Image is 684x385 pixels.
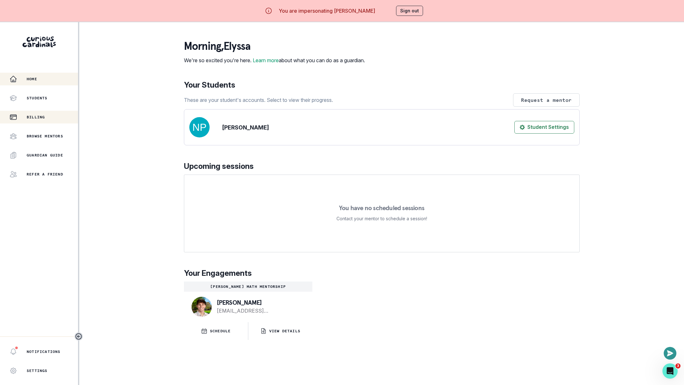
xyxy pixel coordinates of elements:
button: Open or close messaging widget [664,347,676,360]
p: VIEW DETAILS [269,329,300,334]
p: [PERSON_NAME] [222,123,269,132]
p: Upcoming sessions [184,161,580,172]
p: Your Engagements [184,268,580,279]
span: 3 [675,363,681,368]
p: morning , Elyssa [184,40,365,53]
p: Guardian Guide [27,153,63,158]
button: Toggle sidebar [75,332,83,341]
p: Billing [27,115,45,120]
p: [PERSON_NAME] [217,299,302,306]
img: svg [189,117,210,137]
button: VIEW DETAILS [248,322,312,340]
p: SCHEDULE [210,329,231,334]
p: You are impersonating [PERSON_NAME] [279,7,375,15]
p: Settings [27,368,48,373]
button: Request a mentor [513,93,580,107]
button: Student Settings [514,121,574,134]
p: Your Students [184,79,580,91]
p: These are your student's accounts. Select to view their progress. [184,96,333,104]
p: Refer a friend [27,172,63,177]
a: Learn more [253,57,279,63]
p: Notifications [27,349,61,354]
iframe: Intercom live chat [662,363,678,379]
p: Home [27,76,37,82]
p: [PERSON_NAME] Math Mentorship [186,284,310,289]
p: You have no scheduled sessions [339,205,424,211]
button: Sign out [396,6,423,16]
p: Students [27,96,48,101]
img: Curious Cardinals Logo [23,37,56,47]
p: We're so excited you're here. about what you can do as a guardian. [184,56,365,64]
p: Browse Mentors [27,134,63,139]
a: [EMAIL_ADDRESS][DOMAIN_NAME] [217,307,302,315]
button: SCHEDULE [184,322,248,340]
p: Contact your mentor to schedule a session! [336,215,427,222]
